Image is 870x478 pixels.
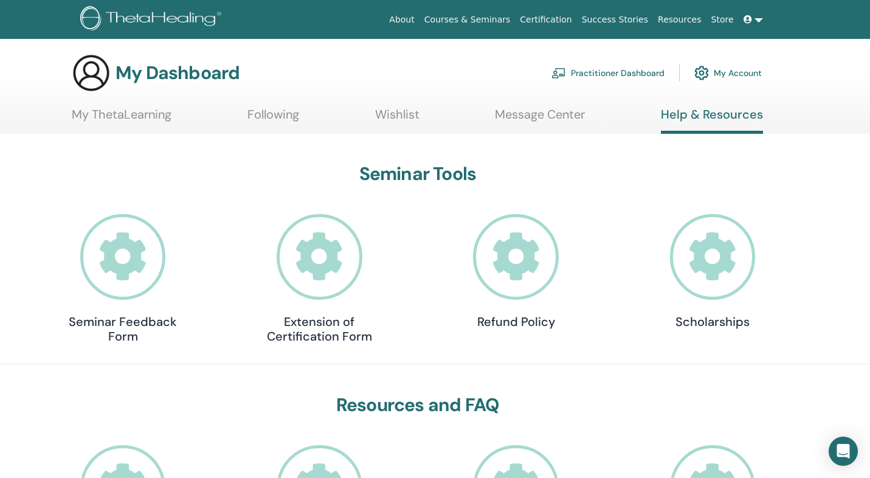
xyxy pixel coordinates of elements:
[62,394,773,416] h3: Resources and FAQ
[652,214,773,329] a: Scholarships
[247,107,299,131] a: Following
[455,314,577,329] h4: Refund Policy
[661,107,763,134] a: Help & Resources
[62,163,773,185] h3: Seminar Tools
[419,9,516,31] a: Courses & Seminars
[258,314,380,344] h4: Extension of Certification Form
[551,68,566,78] img: chalkboard-teacher.svg
[62,214,184,344] a: Seminar Feedback Form
[495,107,585,131] a: Message Center
[72,54,111,92] img: generic-user-icon.jpg
[80,6,226,33] img: logo.png
[72,107,171,131] a: My ThetaLearning
[577,9,653,31] a: Success Stories
[258,214,380,344] a: Extension of Certification Form
[694,60,762,86] a: My Account
[455,214,577,329] a: Refund Policy
[375,107,419,131] a: Wishlist
[515,9,576,31] a: Certification
[694,63,709,83] img: cog.svg
[62,314,184,344] h4: Seminar Feedback Form
[116,62,240,84] h3: My Dashboard
[706,9,739,31] a: Store
[384,9,419,31] a: About
[652,314,773,329] h4: Scholarships
[829,437,858,466] div: Open Intercom Messenger
[551,60,665,86] a: Practitioner Dashboard
[653,9,706,31] a: Resources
